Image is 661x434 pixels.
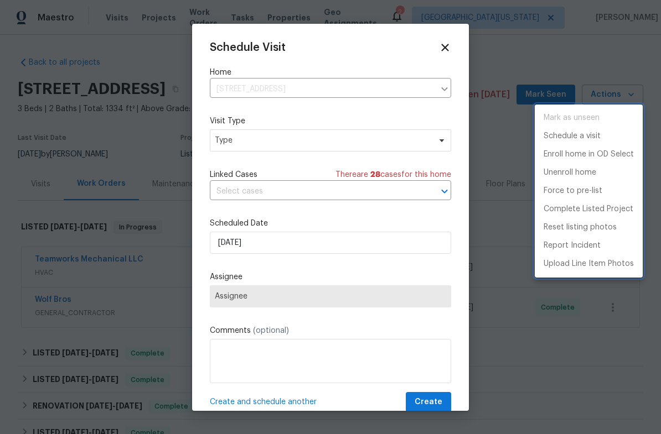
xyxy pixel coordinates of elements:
p: Force to pre-list [544,185,602,197]
p: Report Incident [544,240,601,252]
p: Complete Listed Project [544,203,633,215]
p: Upload Line Item Photos [544,258,634,270]
p: Unenroll home [544,167,596,179]
p: Reset listing photos [544,222,617,233]
p: Enroll home in OD Select [544,149,634,160]
p: Schedule a visit [544,130,601,142]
